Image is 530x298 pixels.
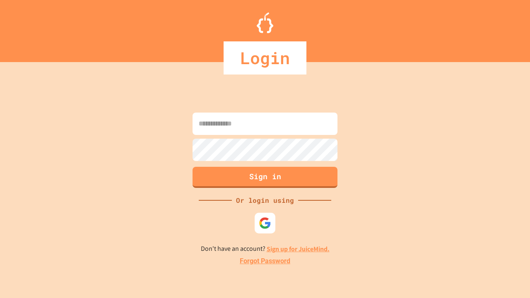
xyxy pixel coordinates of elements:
[201,244,330,254] p: Don't have an account?
[267,245,330,253] a: Sign up for JuiceMind.
[240,256,290,266] a: Forgot Password
[232,195,298,205] div: Or login using
[259,217,271,229] img: google-icon.svg
[224,41,306,74] div: Login
[193,167,337,188] button: Sign in
[257,12,273,33] img: Logo.svg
